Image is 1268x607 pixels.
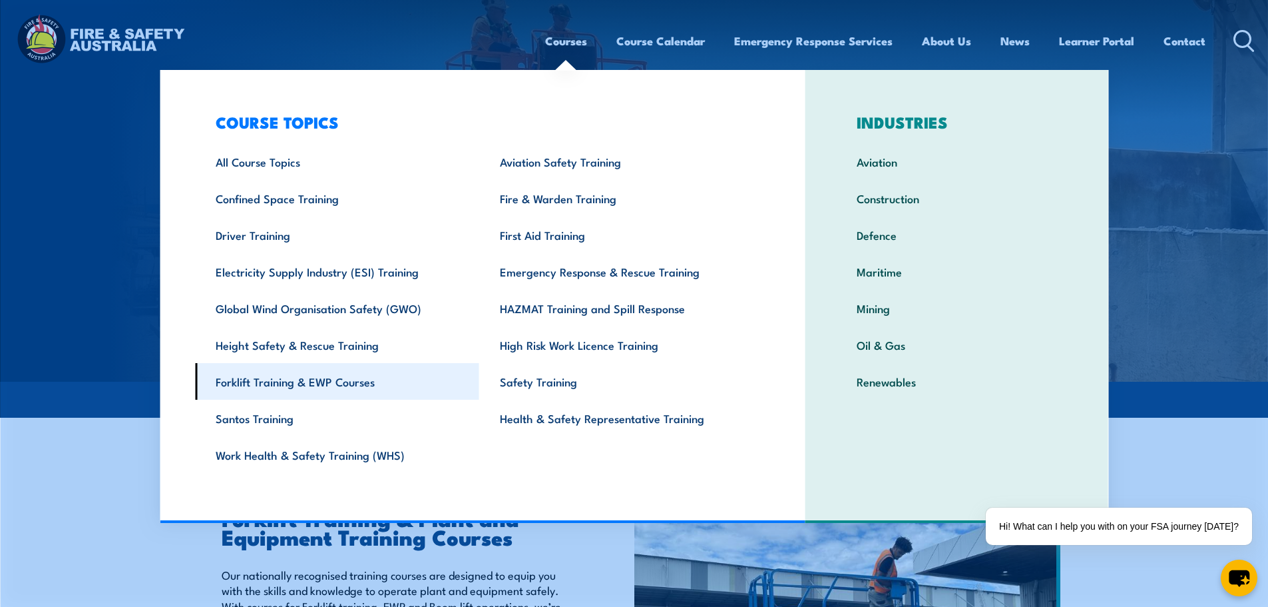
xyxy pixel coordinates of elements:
[479,400,763,436] a: Health & Safety Representative Training
[479,290,763,326] a: HAZMAT Training and Spill Response
[479,143,763,180] a: Aviation Safety Training
[836,180,1078,217] a: Construction
[479,253,763,290] a: Emergency Response & Rescue Training
[616,23,705,59] a: Course Calendar
[195,217,479,253] a: Driver Training
[479,326,763,363] a: High Risk Work Licence Training
[195,400,479,436] a: Santos Training
[545,23,587,59] a: Courses
[195,253,479,290] a: Electricity Supply Industry (ESI) Training
[836,290,1078,326] a: Mining
[195,363,479,400] a: Forklift Training & EWP Courses
[1000,23,1030,59] a: News
[195,290,479,326] a: Global Wind Organisation Safety (GWO)
[195,436,479,473] a: Work Health & Safety Training (WHS)
[836,253,1078,290] a: Maritime
[195,143,479,180] a: All Course Topics
[836,143,1078,180] a: Aviation
[1221,560,1257,596] button: chat-button
[195,180,479,217] a: Confined Space Training
[734,23,893,59] a: Emergency Response Services
[836,326,1078,363] a: Oil & Gas
[986,508,1252,545] div: Hi! What can I help you with on your FSA journey [DATE]?
[479,363,763,400] a: Safety Training
[836,363,1078,400] a: Renewables
[1163,23,1205,59] a: Contact
[922,23,971,59] a: About Us
[836,113,1078,131] h3: INDUSTRIES
[1059,23,1134,59] a: Learner Portal
[195,113,763,131] h3: COURSE TOPICS
[479,180,763,217] a: Fire & Warden Training
[222,508,573,546] h2: Forklift Training & Plant and Equipment Training Courses
[836,217,1078,253] a: Defence
[479,217,763,253] a: First Aid Training
[195,326,479,363] a: Height Safety & Rescue Training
